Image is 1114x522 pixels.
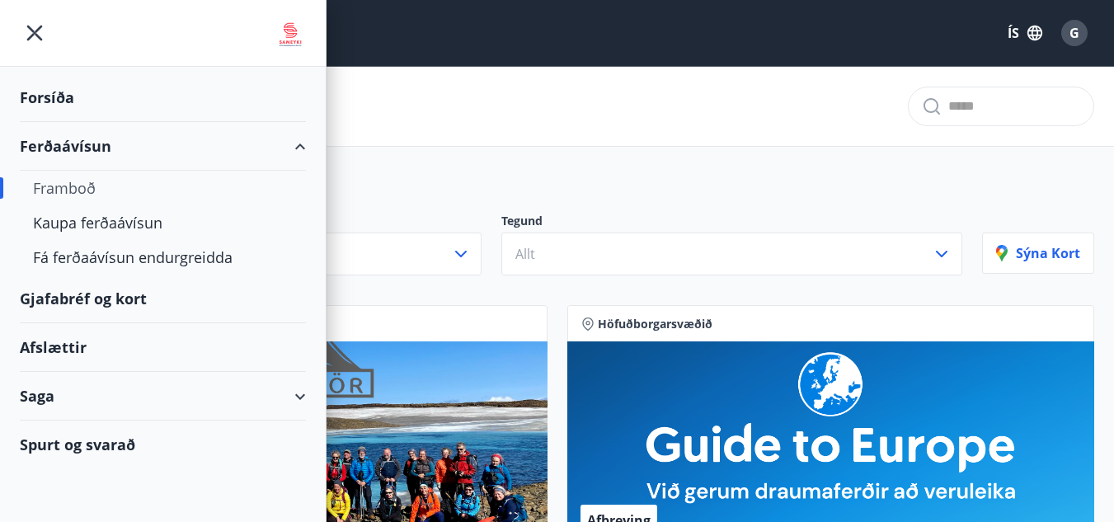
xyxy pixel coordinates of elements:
[20,323,306,372] div: Afslættir
[1069,24,1079,42] span: G
[598,316,712,332] span: Höfuðborgarsvæðið
[1055,13,1094,53] button: G
[20,18,49,48] button: menu
[999,18,1051,48] button: ÍS
[33,205,293,240] div: Kaupa ferðaávísun
[275,18,306,51] img: union_logo
[20,73,306,122] div: Forsíða
[996,244,1080,262] p: Sýna kort
[982,233,1094,274] button: Sýna kort
[20,372,306,421] div: Saga
[501,213,963,233] p: Tegund
[20,421,306,468] div: Spurt og svarað
[33,171,293,205] div: Framboð
[33,240,293,275] div: Fá ferðaávísun endurgreidda
[515,245,535,263] span: Allt
[20,275,306,323] div: Gjafabréf og kort
[20,122,306,171] div: Ferðaávísun
[501,233,963,275] button: Allt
